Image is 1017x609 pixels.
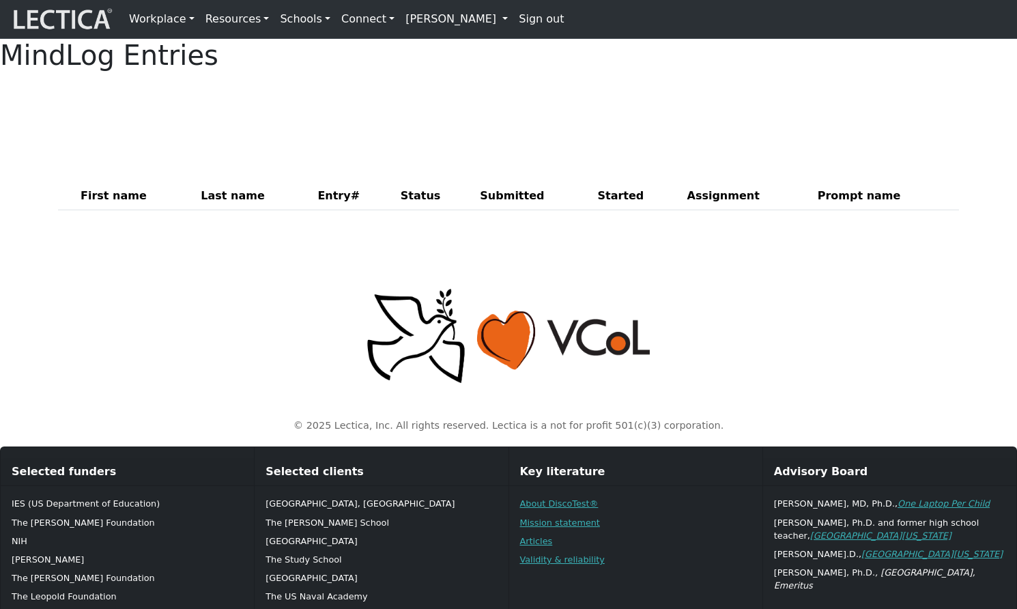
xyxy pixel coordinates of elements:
[66,419,951,434] p: © 2025 Lectica, Inc. All rights reserved. Lectica is a not for profit 501(c)(3) corporation.
[274,5,336,33] a: Schools
[12,553,243,566] p: [PERSON_NAME]
[195,182,312,210] th: Last name
[336,5,400,33] a: Connect
[266,571,497,584] p: [GEOGRAPHIC_DATA]
[266,497,497,510] p: [GEOGRAPHIC_DATA], [GEOGRAPHIC_DATA]
[266,535,497,548] p: [GEOGRAPHIC_DATA]
[266,590,497,603] p: The US Naval Academy
[395,182,475,210] th: Status
[774,497,1005,510] p: [PERSON_NAME], MD, Ph.D.,
[12,571,243,584] p: The [PERSON_NAME] Foundation
[400,5,513,33] a: [PERSON_NAME]
[12,497,243,510] p: IES (US Department of Education)
[520,498,599,509] a: About DiscoTest®
[513,5,569,33] a: Sign out
[12,535,243,548] p: NIH
[474,182,592,210] th: Submitted
[124,5,200,33] a: Workplace
[774,516,1005,542] p: [PERSON_NAME], Ph.D. and former high school teacher,
[520,536,553,546] a: Articles
[362,287,655,386] img: Peace, love, VCoL
[12,590,243,603] p: The Leopold Foundation
[312,182,395,210] th: Entry#
[10,6,113,32] img: lecticalive
[774,548,1005,561] p: [PERSON_NAME].D.,
[763,458,1016,486] div: Advisory Board
[255,458,508,486] div: Selected clients
[200,5,275,33] a: Resources
[520,554,605,565] a: Validity & reliability
[810,530,951,541] a: [GEOGRAPHIC_DATA][US_STATE]
[592,182,681,210] th: Started
[898,498,990,509] a: One Laptop Per Child
[509,458,762,486] div: Key literature
[682,182,812,210] th: Assignment
[266,516,497,529] p: The [PERSON_NAME] School
[12,516,243,529] p: The [PERSON_NAME] Foundation
[774,566,1005,592] p: [PERSON_NAME], Ph.D.
[812,182,959,210] th: Prompt name
[266,553,497,566] p: The Study School
[774,567,975,591] em: , [GEOGRAPHIC_DATA], Emeritus
[75,182,195,210] th: First name
[861,549,1003,559] a: [GEOGRAPHIC_DATA][US_STATE]
[520,518,600,528] a: Mission statement
[1,458,254,486] div: Selected funders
